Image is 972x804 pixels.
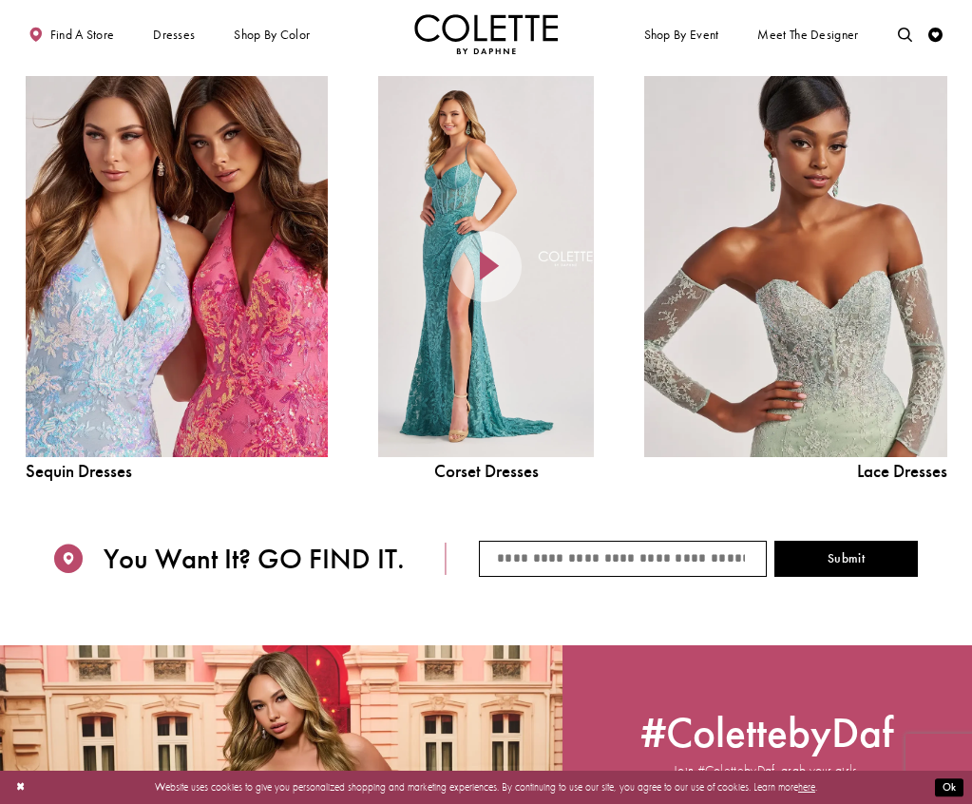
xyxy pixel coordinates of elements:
span: You Want It? GO FIND IT. [104,543,405,576]
a: Check Wishlist [925,14,947,54]
span: Find a store [50,28,115,42]
span: Shop By Event [644,28,719,42]
span: Sequin Dresses [26,463,328,481]
img: Colette by Daphne [414,14,559,54]
form: Store Finder Form [446,541,946,578]
a: Sequin Dresses Related Link [26,76,328,458]
span: Dresses [149,14,199,54]
a: Opens in new tab [640,713,893,753]
a: Lace Dress Spring 2025 collection Related Link [644,76,946,458]
span: Shop By Event [640,14,722,54]
input: City/State/ZIP code [479,541,767,578]
a: here [798,780,815,794]
a: Meet the designer [754,14,863,54]
a: Visit Home Page [414,14,559,54]
span: Join #ColettebyDaf, grab your girls, and keep up with all the new! [674,763,861,792]
button: Submit [774,541,919,578]
button: Submit Dialog [935,778,963,796]
span: Shop by color [231,14,314,54]
span: Meet the designer [757,28,858,42]
button: Close Dialog [9,775,32,800]
p: Website uses cookies to give you personalized shopping and marketing experiences. By continuing t... [104,777,868,796]
span: Lace Dresses [644,463,946,481]
span: Dresses [153,28,195,42]
a: Corset Dresses [378,463,594,481]
a: Find a store [26,14,118,54]
span: Shop by color [234,28,310,42]
a: Toggle search [894,14,916,54]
